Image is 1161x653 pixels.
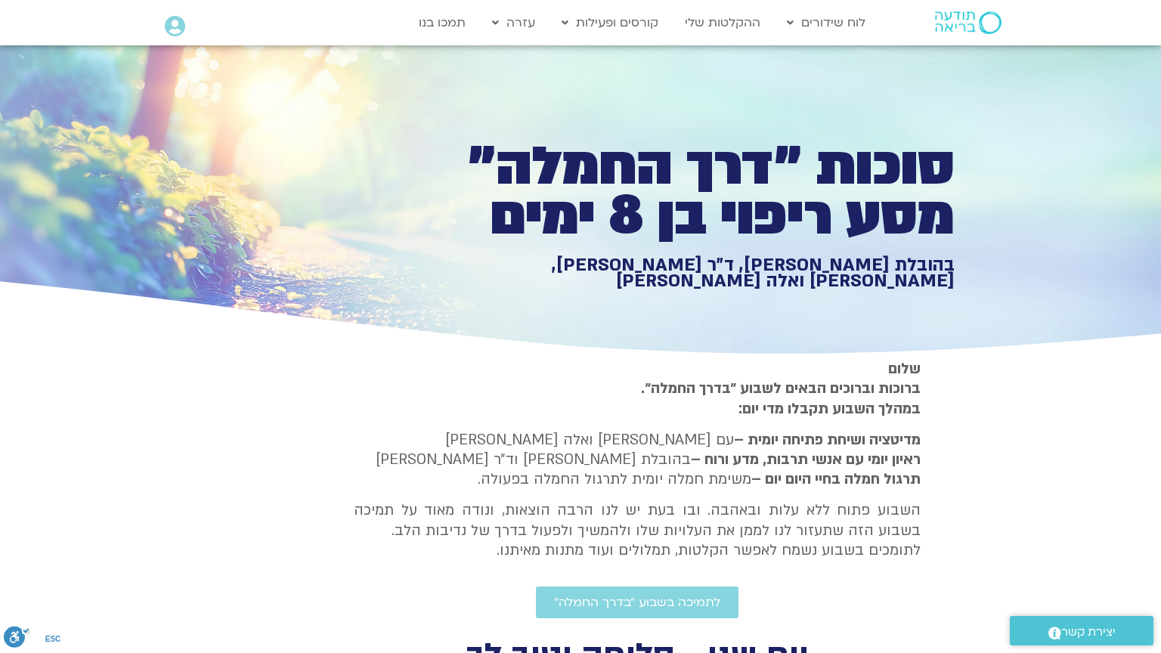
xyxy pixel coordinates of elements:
a: ההקלטות שלי [677,8,768,37]
a: עזרה [485,8,543,37]
span: יצירת קשר [1061,622,1116,642]
strong: ברוכות וברוכים הבאים לשבוע ״בדרך החמלה״. במהלך השבוע תקבלו מדי יום: [641,379,921,418]
p: השבוע פתוח ללא עלות ובאהבה. ובו בעת יש לנו הרבה הוצאות, ונודה מאוד על תמיכה בשבוע הזה שתעזור לנו ... [354,500,921,560]
a: תמכו בנו [411,8,473,37]
h1: סוכות ״דרך החמלה״ מסע ריפוי בן 8 ימים [431,142,955,241]
span: לתמיכה בשבוע ״בדרך החמלה״ [554,596,720,609]
h1: בהובלת [PERSON_NAME], ד״ר [PERSON_NAME], [PERSON_NAME] ואלה [PERSON_NAME] [431,257,955,289]
strong: מדיטציה ושיחת פתיחה יומית – [734,430,921,450]
a: לתמיכה בשבוע ״בדרך החמלה״ [536,586,738,618]
b: ראיון יומי עם אנשי תרבות, מדע ורוח – [691,450,921,469]
a: לוח שידורים [779,8,873,37]
img: תודעה בריאה [935,11,1002,34]
p: עם [PERSON_NAME] ואלה [PERSON_NAME] בהובלת [PERSON_NAME] וד״ר [PERSON_NAME] משימת חמלה יומית לתרג... [354,430,921,490]
strong: שלום [888,359,921,379]
a: יצירת קשר [1010,616,1153,645]
a: קורסים ופעילות [554,8,666,37]
b: תרגול חמלה בחיי היום יום – [751,469,921,489]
